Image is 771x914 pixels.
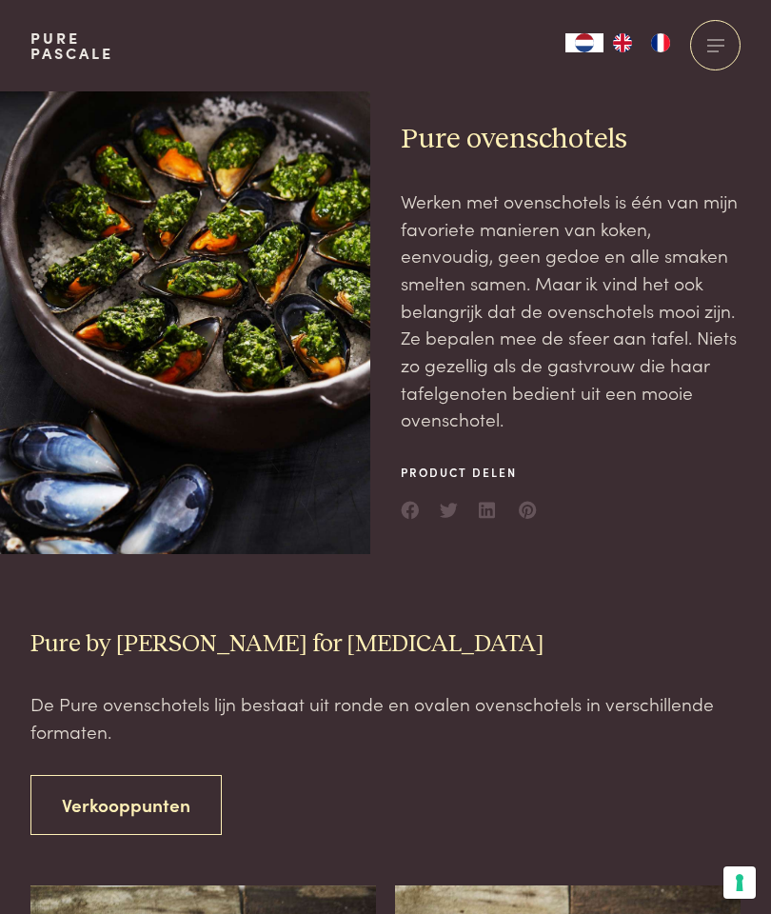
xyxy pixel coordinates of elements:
a: FR [642,33,680,52]
a: PurePascale [30,30,113,61]
a: Verkooppunten [30,775,222,835]
h3: Pure by [PERSON_NAME] for [MEDICAL_DATA] [30,629,741,660]
ul: Language list [603,33,680,52]
p: De Pure ovenschotels lijn bestaat uit ronde en ovalen ovenschotels in verschillende formaten. [30,690,741,745]
a: NL [565,33,603,52]
span: Product delen [401,464,538,481]
button: Uw voorkeuren voor toestemming voor trackingtechnologieën [723,866,756,899]
a: EN [603,33,642,52]
h2: Pure ovenschotels [401,122,741,157]
aside: Language selected: Nederlands [565,33,680,52]
div: Language [565,33,603,52]
p: Werken met ovenschotels is één van mijn favoriete manieren van koken, eenvoudig, geen gedoe en al... [401,188,741,433]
